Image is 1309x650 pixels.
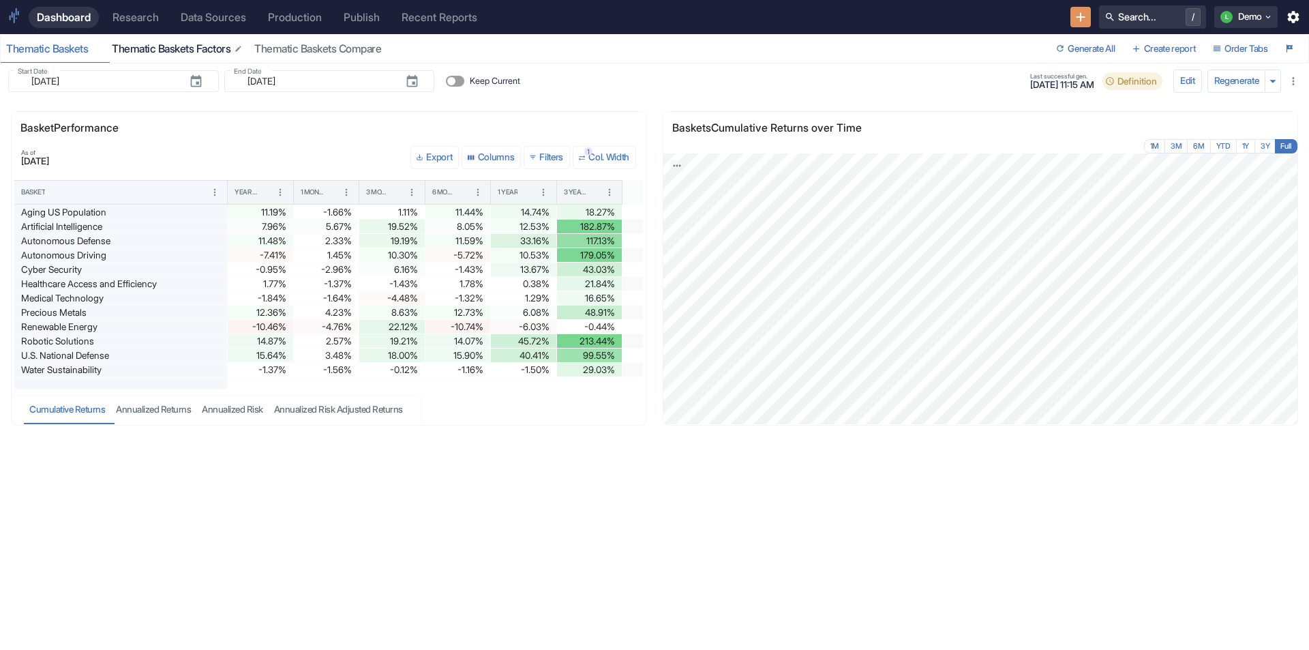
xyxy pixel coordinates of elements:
[564,188,588,197] div: 3 Years
[1254,139,1276,153] button: 3Y
[235,320,286,334] div: -10.46%
[564,291,616,305] div: 16.65%
[21,263,220,276] div: Cyber Security
[524,146,570,169] button: Show filters
[498,320,550,334] div: -6.03%
[1099,5,1206,29] button: Search.../
[432,349,484,362] div: 15.90%
[21,220,220,233] div: Artificial Intelligence
[301,363,352,376] div: -1.56%
[564,234,616,248] div: 117.13%
[239,73,394,89] input: yyyy-mm-dd
[1187,139,1210,153] button: 6M
[21,306,220,319] div: Precious Metals
[1173,70,1202,93] button: config
[301,334,352,348] div: 2.57%
[366,363,418,376] div: -0.12%
[235,220,286,233] div: 7.96%
[21,234,220,248] div: Autonomous Defense
[21,291,220,305] div: Medical Technology
[564,263,616,276] div: 43.03%
[391,186,403,198] button: Sort
[564,349,616,362] div: 99.55%
[235,188,258,197] div: Year to Date
[584,147,592,156] div: 1
[301,188,325,197] div: 1 Month
[337,183,355,201] button: 1 Month column menu
[432,363,484,376] div: -1.16%
[1112,76,1162,87] span: Definition
[235,263,286,276] div: -0.95%
[344,11,380,24] div: Publish
[432,320,484,334] div: -10.74%
[21,320,220,334] div: Renewable Energy
[498,188,517,197] div: 1 Year
[1214,6,1278,28] button: LDemo
[366,263,418,276] div: 6.16%
[202,404,263,415] div: Annualized Risk
[1051,38,1121,60] button: Generate All
[535,183,552,201] button: 1 Year column menu
[181,11,246,24] div: Data Sources
[498,349,550,362] div: 40.41%
[301,277,352,291] div: -1.37%
[46,186,58,198] button: Sort
[564,205,616,219] div: 18.27%
[1070,7,1092,28] button: New Resource
[393,7,485,28] a: Recent Reports
[23,73,178,89] input: yyyy-mm-dd
[335,7,388,28] a: Publish
[301,205,352,219] div: -1.66%
[21,149,49,156] span: As of
[24,396,408,424] div: tabs
[235,349,286,362] div: 15.64%
[235,248,286,262] div: -7.41%
[233,44,243,54] button: Edit name
[432,306,484,319] div: 12.73%
[1275,139,1297,153] button: Full
[573,146,636,169] button: 1Col. Width
[462,146,521,169] button: Select columns
[564,334,616,348] div: 213.44%
[469,183,487,201] button: 6 Months column menu
[1220,11,1233,23] div: L
[1030,80,1094,90] span: [DATE] 11:15 AM
[18,66,48,76] label: Start Date
[301,306,352,319] div: 4.23%
[470,75,520,88] span: Keep Current
[1164,139,1188,153] button: 3M
[366,234,418,248] div: 19.19%
[498,263,550,276] div: 13.67%
[457,186,469,198] button: Sort
[432,220,484,233] div: 8.05%
[21,277,220,291] div: Healthcare Access and Efficiency
[301,248,352,262] div: 1.45%
[564,248,616,262] div: 179.05%
[116,404,191,415] div: Annualized Returns
[274,404,403,415] div: Annualized Risk Adjusted Returns
[601,183,618,201] button: 3 Years column menu
[498,306,550,319] div: 6.08%
[37,11,91,24] div: Dashboard
[254,42,394,56] div: Thematic Baskets Compare
[518,186,530,198] button: Sort
[235,205,286,219] div: 11.19%
[6,42,101,56] div: Thematic Baskets
[498,205,550,219] div: 14.74%
[1144,139,1165,153] button: 1M
[325,186,337,198] button: Sort
[432,205,484,219] div: 11.44%
[301,320,352,334] div: -4.76%
[564,277,616,291] div: 21.84%
[29,7,99,28] a: Dashboard
[1207,38,1274,60] button: Order Tabs
[21,205,220,219] div: Aging US Population
[21,349,220,362] div: U.S. National Defense
[301,263,352,276] div: -2.96%
[564,363,616,376] div: 29.03%
[366,349,418,362] div: 18.00%
[432,248,484,262] div: -5.72%
[112,11,159,24] div: Research
[301,234,352,248] div: 2.33%
[366,291,418,305] div: -4.48%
